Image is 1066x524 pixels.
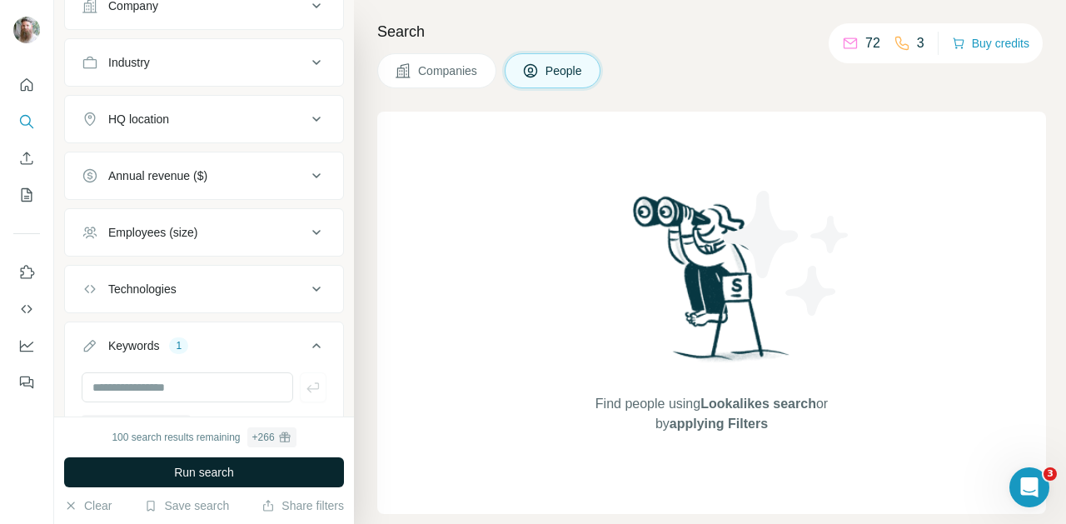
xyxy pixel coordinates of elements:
iframe: Intercom live chat [1009,467,1049,507]
button: Run search [64,457,344,487]
img: Surfe Illustration - Woman searching with binoculars [625,192,799,377]
span: 3 [1044,467,1057,481]
button: Keywords1 [65,326,343,372]
div: Technologies [108,281,177,297]
span: Lookalikes search [700,397,816,411]
div: Employees (size) [108,224,197,241]
div: Keywords [108,337,159,354]
div: HQ location [108,111,169,127]
button: Save search [144,497,229,514]
span: Run search [174,464,234,481]
button: Technologies [65,269,343,309]
p: 3 [917,33,924,53]
button: Clear [64,497,112,514]
div: 100 search results remaining [112,427,296,447]
button: HQ location [65,99,343,139]
p: 72 [865,33,880,53]
button: Employees (size) [65,212,343,252]
button: Buy credits [952,32,1029,55]
span: applying Filters [670,417,768,431]
img: Surfe Illustration - Stars [712,178,862,328]
button: Search [13,107,40,137]
button: Quick start [13,70,40,100]
div: Annual revenue ($) [108,167,207,184]
button: Enrich CSV [13,143,40,173]
h4: Search [377,20,1046,43]
span: Companies [418,62,479,79]
button: Industry [65,42,343,82]
span: People [545,62,584,79]
div: 1 [169,338,188,353]
button: My lists [13,180,40,210]
button: Feedback [13,367,40,397]
div: Industry [108,54,150,71]
button: Dashboard [13,331,40,361]
button: Annual revenue ($) [65,156,343,196]
div: + 266 [252,430,275,445]
button: Use Surfe on LinkedIn [13,257,40,287]
button: Use Surfe API [13,294,40,324]
button: Share filters [262,497,344,514]
img: Avatar [13,17,40,43]
span: Find people using or by [578,394,844,434]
